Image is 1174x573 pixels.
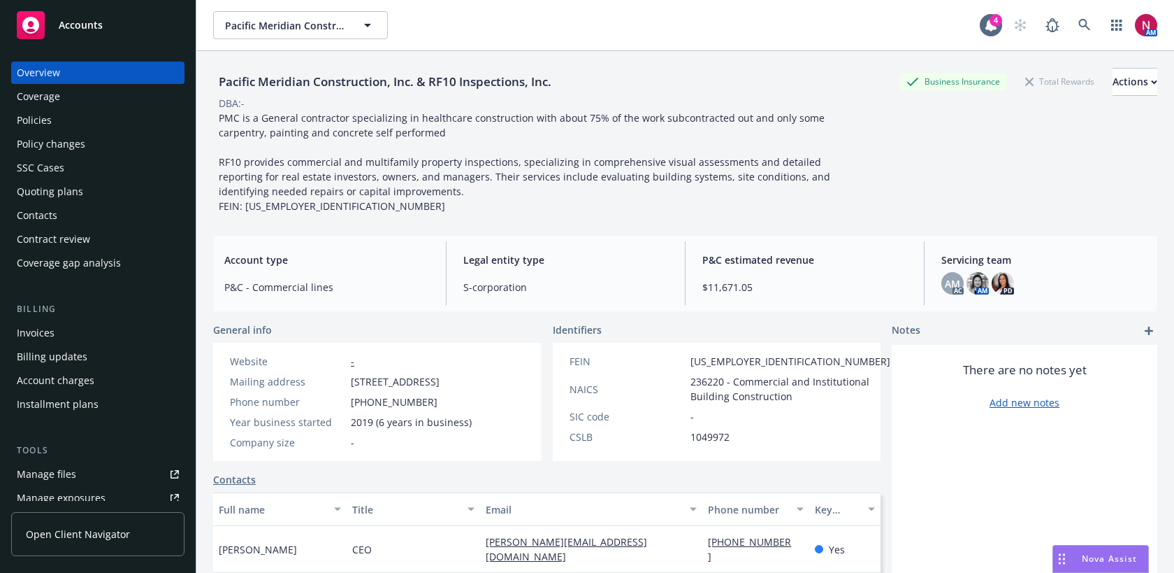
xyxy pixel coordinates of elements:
span: [US_EMPLOYER_IDENTIFICATION_NUMBER] [690,354,890,369]
div: Manage exposures [17,487,106,509]
div: Title [352,502,459,517]
span: Accounts [59,20,103,31]
a: Report a Bug [1038,11,1066,39]
a: Search [1071,11,1099,39]
a: Coverage [11,85,184,108]
div: Billing [11,302,184,316]
span: [STREET_ADDRESS] [351,374,440,389]
div: Policy changes [17,133,85,155]
span: AM [945,276,960,291]
div: Business Insurance [899,73,1007,90]
div: Phone number [708,502,788,517]
span: [PERSON_NAME] [219,542,297,557]
div: Quoting plans [17,181,83,203]
div: Mailing address [230,374,345,389]
div: NAICS [570,382,685,397]
a: Accounts [11,6,184,45]
a: Contract review [11,228,184,250]
div: Actions [1113,69,1157,95]
span: $11,671.05 [702,280,907,295]
button: Actions [1113,68,1157,96]
span: PMC is a General contractor specializing in healthcare construction with about 75% of the work su... [219,111,833,213]
a: [PERSON_NAME][EMAIL_ADDRESS][DOMAIN_NAME] [486,535,647,563]
a: add [1140,323,1157,339]
span: Nova Assist [1082,553,1137,565]
div: Installment plans [17,393,99,416]
div: Company size [230,435,345,450]
button: Full name [213,493,347,526]
span: Notes [892,323,920,339]
a: Manage exposures [11,487,184,509]
div: SIC code [570,409,685,424]
img: photo [992,272,1014,295]
button: Email [480,493,702,526]
div: Invoices [17,322,55,344]
button: Key contact [809,493,880,526]
div: Pacific Meridian Construction, Inc. & RF10 Inspections, Inc. [213,73,557,91]
a: Contacts [213,472,256,487]
a: Policies [11,109,184,132]
div: Manage files [17,463,76,486]
a: Policy changes [11,133,184,155]
div: Contacts [17,204,57,227]
div: 4 [990,14,1002,27]
button: Phone number [702,493,809,526]
span: Pacific Meridian Construction, Inc. & RF10 Inspections, Inc. [225,18,346,33]
button: Title [347,493,480,526]
span: General info [213,323,272,337]
img: photo [966,272,989,295]
span: - [690,409,694,424]
a: Add new notes [990,395,1059,410]
div: Key contact [815,502,860,517]
div: Website [230,354,345,369]
div: Drag to move [1053,546,1071,572]
button: Pacific Meridian Construction, Inc. & RF10 Inspections, Inc. [213,11,388,39]
span: [PHONE_NUMBER] [351,395,437,409]
span: CEO [352,542,372,557]
a: Contacts [11,204,184,227]
div: Overview [17,62,60,84]
span: - [351,435,354,450]
a: [PHONE_NUMBER] [708,535,791,563]
span: Account type [224,253,429,267]
div: Total Rewards [1018,73,1101,90]
span: S-corporation [463,280,668,295]
span: Identifiers [553,323,602,337]
a: Manage files [11,463,184,486]
div: SSC Cases [17,157,64,179]
div: Phone number [230,395,345,409]
div: Year business started [230,415,345,430]
a: Coverage gap analysis [11,252,184,274]
div: Email [486,502,681,517]
span: Open Client Navigator [26,527,130,542]
span: Legal entity type [463,253,668,267]
span: 236220 - Commercial and Institutional Building Construction [690,374,890,404]
span: P&C estimated revenue [702,253,907,267]
a: Quoting plans [11,181,184,203]
span: There are no notes yet [963,362,1087,379]
div: Coverage gap analysis [17,252,121,274]
div: Billing updates [17,346,87,368]
a: Overview [11,62,184,84]
a: Invoices [11,322,184,344]
img: photo [1135,14,1157,36]
a: Start snowing [1006,11,1034,39]
span: Servicing team [941,253,1146,267]
a: Account charges [11,369,184,392]
div: Contract review [17,228,90,250]
button: Nova Assist [1052,545,1149,573]
a: - [351,355,354,368]
div: DBA: - [219,96,245,111]
div: Coverage [17,85,60,108]
div: Tools [11,444,184,458]
div: FEIN [570,354,685,369]
span: 1049972 [690,430,730,444]
span: Yes [829,542,845,557]
span: P&C - Commercial lines [224,280,429,295]
a: Switch app [1103,11,1131,39]
a: SSC Cases [11,157,184,179]
div: Policies [17,109,52,132]
div: Account charges [17,369,94,392]
a: Billing updates [11,346,184,368]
